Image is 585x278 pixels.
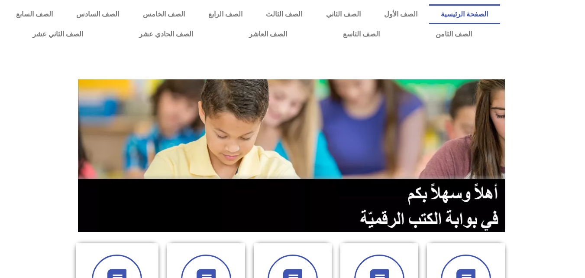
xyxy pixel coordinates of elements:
[221,24,315,44] a: الصف العاشر
[429,4,500,24] a: الصفحة الرئيسية
[372,4,429,24] a: الصف الأول
[131,4,197,24] a: الصف الخامس
[254,4,314,24] a: الصف الثالث
[65,4,131,24] a: الصف السادس
[315,24,407,44] a: الصف التاسع
[4,24,111,44] a: الصف الثاني عشر
[4,4,65,24] a: الصف السابع
[197,4,254,24] a: الصف الرابع
[314,4,372,24] a: الصف الثاني
[111,24,221,44] a: الصف الحادي عشر
[407,24,500,44] a: الصف الثامن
